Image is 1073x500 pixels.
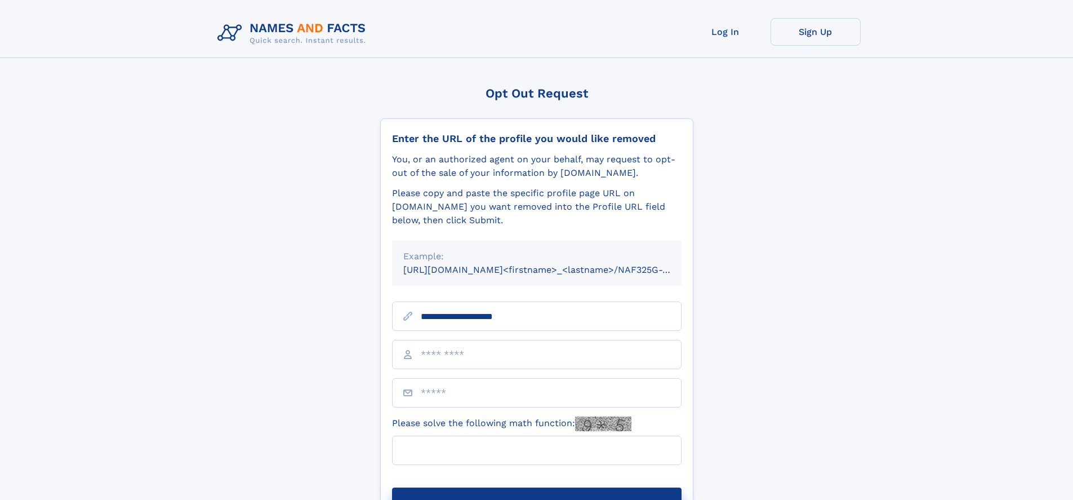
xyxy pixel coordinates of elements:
div: Please copy and paste the specific profile page URL on [DOMAIN_NAME] you want removed into the Pr... [392,187,682,227]
label: Please solve the following math function: [392,417,631,431]
a: Log In [680,18,771,46]
div: Enter the URL of the profile you would like removed [392,132,682,145]
div: You, or an authorized agent on your behalf, may request to opt-out of the sale of your informatio... [392,153,682,180]
img: Logo Names and Facts [213,18,375,48]
small: [URL][DOMAIN_NAME]<firstname>_<lastname>/NAF325G-xxxxxxxx [403,264,703,275]
div: Example: [403,250,670,263]
a: Sign Up [771,18,861,46]
div: Opt Out Request [380,86,693,100]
